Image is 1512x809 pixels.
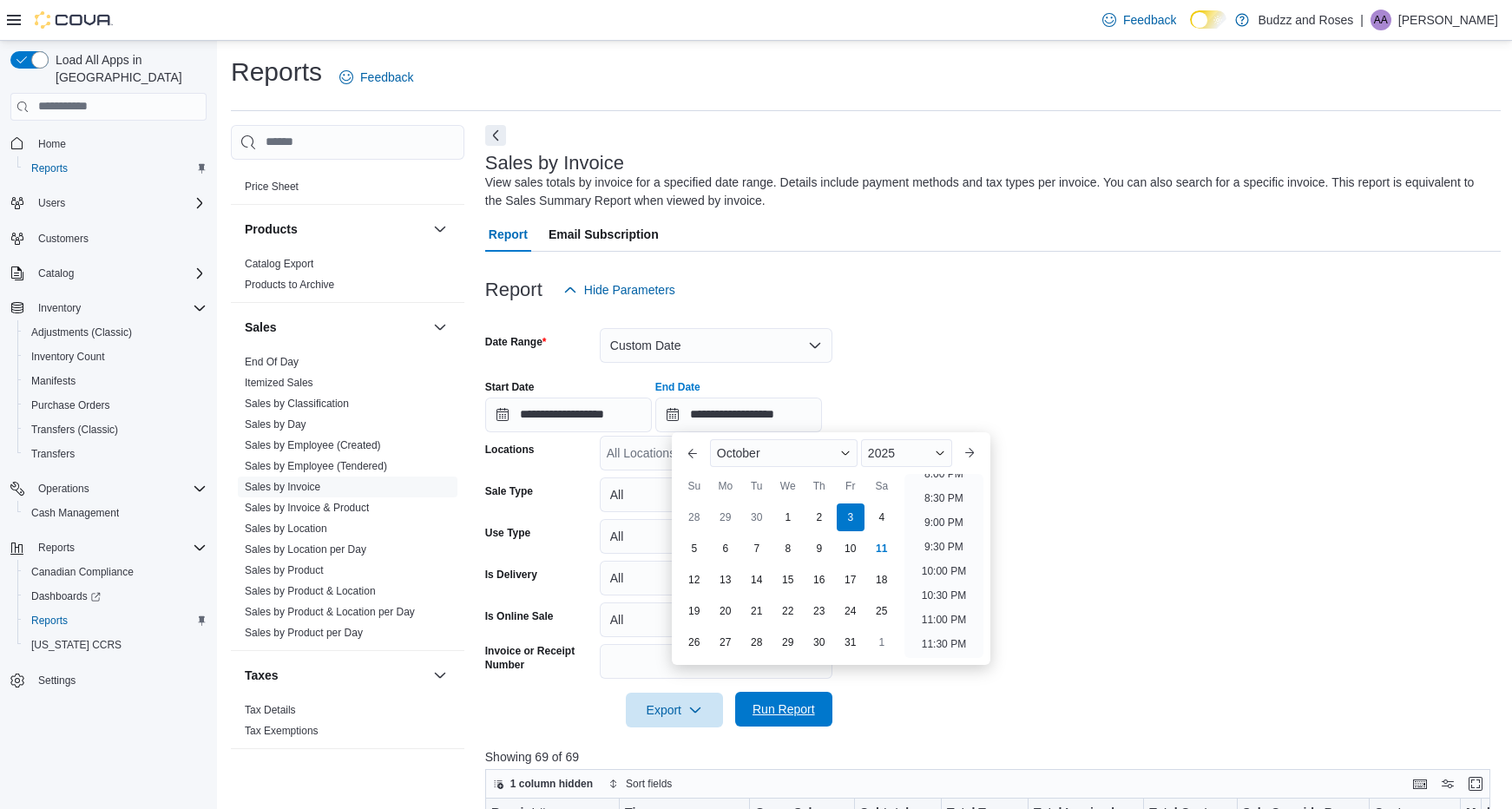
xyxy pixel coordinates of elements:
[712,566,740,594] div: day-13
[3,261,214,286] button: Catalog
[24,395,117,416] a: Purchase Orders
[679,439,707,467] button: Previous Month
[31,614,68,628] span: Reports
[868,472,896,500] div: Sa
[485,280,542,300] h3: Report
[485,644,593,672] label: Invoice or Receipt Number
[38,541,75,555] span: Reports
[245,355,299,369] span: End Of Day
[31,670,82,691] a: Settings
[245,460,387,472] a: Sales by Employee (Tendered)
[3,191,214,215] button: Users
[24,371,207,391] span: Manifests
[245,258,313,270] a: Catalog Export
[24,586,207,607] span: Dashboards
[600,328,832,363] button: Custom Date
[868,597,896,625] div: day-25
[743,503,771,531] div: day-30
[24,158,207,179] span: Reports
[917,464,970,484] li: 8:00 PM
[24,503,126,523] a: Cash Management
[231,253,464,302] div: Products
[868,535,896,562] div: day-11
[1374,10,1388,30] span: AA
[1190,29,1191,30] span: Dark Mode
[430,665,450,686] button: Taxes
[31,669,207,691] span: Settings
[38,196,65,210] span: Users
[430,141,450,162] button: Pricing
[38,137,66,151] span: Home
[245,257,313,271] span: Catalog Export
[245,319,277,336] h3: Sales
[38,232,89,246] span: Customers
[245,704,296,716] a: Tax Details
[31,133,207,155] span: Home
[485,380,535,394] label: Start Date
[245,220,426,238] button: Products
[245,279,334,291] a: Products to Archive
[805,628,833,656] div: day-30
[743,628,771,656] div: day-28
[485,568,537,582] label: Is Delivery
[1437,773,1458,794] button: Display options
[31,227,207,249] span: Customers
[3,131,214,156] button: Home
[712,597,740,625] div: day-20
[245,523,327,535] a: Sales by Location
[680,535,708,562] div: day-5
[31,589,101,603] span: Dashboards
[602,773,679,794] button: Sort fields
[231,352,464,650] div: Sales
[31,537,82,558] button: Reports
[1360,10,1364,30] p: |
[31,193,72,214] button: Users
[805,597,833,625] div: day-23
[245,459,387,473] span: Sales by Employee (Tendered)
[31,263,81,284] button: Catalog
[712,503,740,531] div: day-29
[24,635,207,655] span: Washington CCRS
[245,626,363,640] span: Sales by Product per Day
[743,535,771,562] div: day-7
[231,176,464,204] div: Pricing
[17,345,214,369] button: Inventory Count
[332,60,420,95] a: Feedback
[31,326,132,339] span: Adjustments (Classic)
[24,371,82,391] a: Manifests
[24,322,207,343] span: Adjustments (Classic)
[774,503,802,531] div: day-1
[245,606,415,618] a: Sales by Product & Location per Day
[31,263,207,284] span: Catalog
[24,610,207,631] span: Reports
[35,11,113,29] img: Cova
[17,501,214,525] button: Cash Management
[600,477,832,512] button: All
[1123,11,1176,29] span: Feedback
[868,566,896,594] div: day-18
[31,350,105,364] span: Inventory Count
[584,281,675,299] span: Hide Parameters
[861,439,952,467] div: Button. Open the year selector. 2025 is currently selected.
[915,585,973,606] li: 10:30 PM
[1398,10,1498,30] p: [PERSON_NAME]
[680,566,708,594] div: day-12
[837,566,864,594] div: day-17
[3,296,214,320] button: Inventory
[38,301,81,315] span: Inventory
[3,536,214,560] button: Reports
[743,566,771,594] div: day-14
[485,748,1501,766] p: Showing 69 of 69
[245,667,279,684] h3: Taxes
[31,298,207,319] span: Inventory
[38,482,89,496] span: Operations
[805,535,833,562] div: day-9
[245,481,320,493] a: Sales by Invoice
[24,395,207,416] span: Purchase Orders
[915,634,973,654] li: 11:30 PM
[917,488,970,509] li: 8:30 PM
[31,161,68,175] span: Reports
[24,503,207,523] span: Cash Management
[245,627,363,639] a: Sales by Product per Day
[915,609,973,630] li: 11:00 PM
